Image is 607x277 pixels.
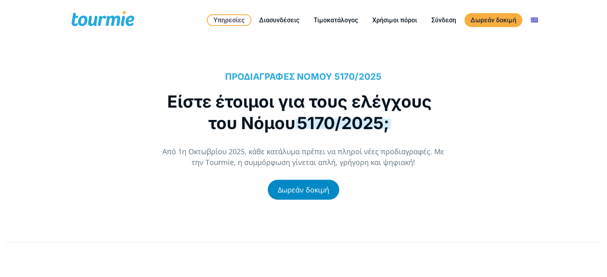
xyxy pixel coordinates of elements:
a: Διασυνδέσεις [253,15,305,25]
p: Από 1η Οκτωβρίου 2025, κάθε κατάλυμα πρέπει να πληροί νέες προδιαγραφές. Με την Tourmie, η συμμόρ... [159,146,448,168]
h1: Είστε έτοιμοι για τους ελέγχους του Νόμου [159,91,440,134]
a: Χρήσιμοι πόροι [366,15,423,25]
a: Υπηρεσίες [207,14,251,26]
a: Σύνδεση [425,15,462,25]
a: Δωρεάν δοκιμή [465,13,522,27]
span: 5170/2025; [295,113,391,133]
span: ΠΡΟΔΙΑΓΡΑΦΕΣ ΝΟΜΟΥ 5170/2025 [225,71,382,82]
a: Αλλαγή σε [525,15,544,25]
a: Δωρεάν δοκιμή [268,180,339,200]
a: Τιμοκατάλογος [308,15,364,25]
